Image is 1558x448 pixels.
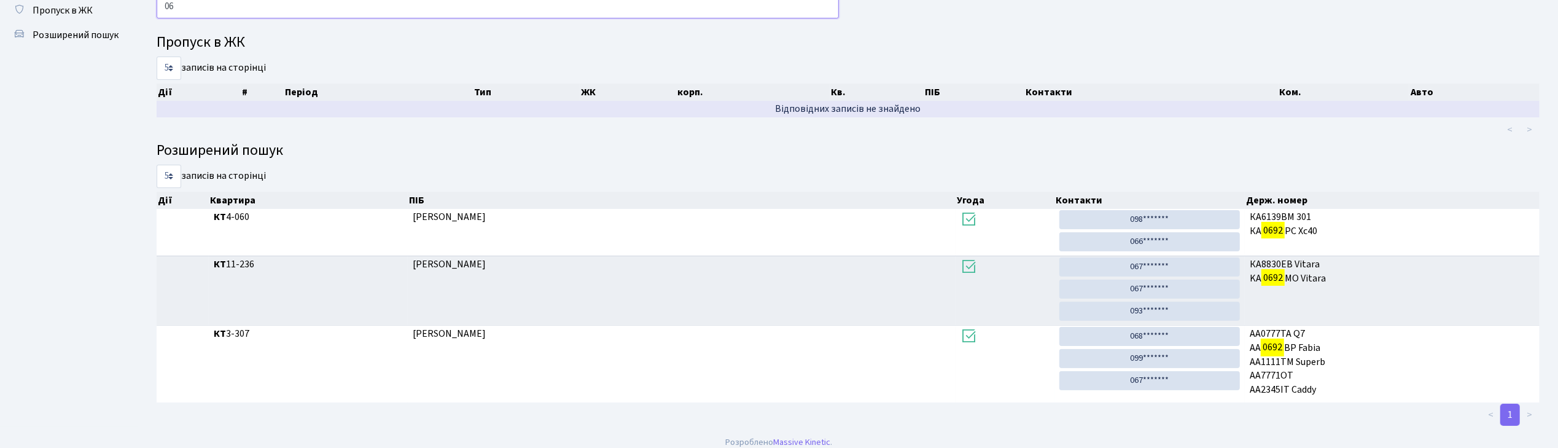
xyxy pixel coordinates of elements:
[413,210,486,224] span: [PERSON_NAME]
[157,142,1540,160] h4: Розширений пошук
[413,327,486,340] span: [PERSON_NAME]
[1261,339,1284,356] mark: 0692
[214,327,403,341] span: 3-307
[157,57,266,80] label: записів на сторінці
[209,192,408,209] th: Квартира
[1024,84,1278,101] th: Контакти
[1250,210,1535,238] span: КА6139ВМ 301 КА РС Хс40
[580,84,676,101] th: ЖК
[214,257,226,271] b: КТ
[1500,404,1520,426] a: 1
[473,84,580,101] th: Тип
[413,257,486,271] span: [PERSON_NAME]
[1054,192,1245,209] th: Контакти
[1279,84,1410,101] th: Ком.
[157,165,266,188] label: записів на сторінці
[214,210,226,224] b: КТ
[1261,222,1285,239] mark: 0692
[157,165,181,188] select: записів на сторінці
[157,34,1540,52] h4: Пропуск в ЖК
[241,84,284,101] th: #
[676,84,830,101] th: корп.
[214,210,403,224] span: 4-060
[157,57,181,80] select: записів на сторінці
[1409,84,1540,101] th: Авто
[157,192,209,209] th: Дії
[408,192,956,209] th: ПІБ
[1250,257,1535,286] span: КА8830ЕВ Vitara KA MO Vitara
[284,84,473,101] th: Період
[33,28,119,42] span: Розширений пошук
[214,257,403,272] span: 11-236
[33,4,93,17] span: Пропуск в ЖК
[157,101,1540,117] td: Відповідних записів не знайдено
[1245,192,1540,209] th: Держ. номер
[157,84,241,101] th: Дії
[830,84,924,101] th: Кв.
[956,192,1055,209] th: Угода
[1261,269,1285,286] mark: 0692
[6,23,129,47] a: Розширений пошук
[924,84,1025,101] th: ПІБ
[214,327,226,340] b: КТ
[1250,327,1535,397] span: АА0777ТА Q7 АА ВР Fabia АА1111ТМ Superb AA7771OT АА2345ІТ Caddy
